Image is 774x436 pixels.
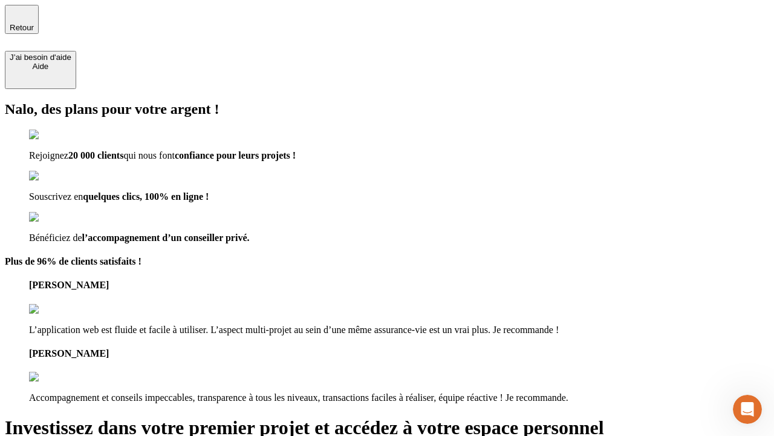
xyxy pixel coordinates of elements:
span: l’accompagnement d’un conseiller privé. [82,233,250,243]
button: Retour [5,5,39,34]
h4: [PERSON_NAME] [29,280,769,291]
span: Retour [10,23,34,32]
div: Aide [10,62,71,71]
h2: Nalo, des plans pour votre argent ! [5,101,769,117]
h4: Plus de 96% de clients satisfaits ! [5,256,769,267]
iframe: Intercom live chat [733,395,762,424]
span: confiance pour leurs projets ! [175,150,296,160]
img: checkmark [29,130,81,140]
span: 20 000 clients [68,150,124,160]
img: reviews stars [29,304,89,315]
span: quelques clics, 100% en ligne ! [83,191,209,202]
span: Bénéficiez de [29,233,82,243]
img: checkmark [29,171,81,182]
span: Souscrivez en [29,191,83,202]
span: qui nous font [123,150,174,160]
h4: [PERSON_NAME] [29,348,769,359]
img: checkmark [29,212,81,223]
span: Rejoignez [29,150,68,160]
button: J’ai besoin d'aideAide [5,51,76,89]
div: J’ai besoin d'aide [10,53,71,62]
p: Accompagnement et conseils impeccables, transparence à tous les niveaux, transactions faciles à r... [29,392,769,403]
p: L’application web est fluide et facile à utiliser. L’aspect multi-projet au sein d’une même assur... [29,325,769,335]
img: reviews stars [29,372,89,383]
